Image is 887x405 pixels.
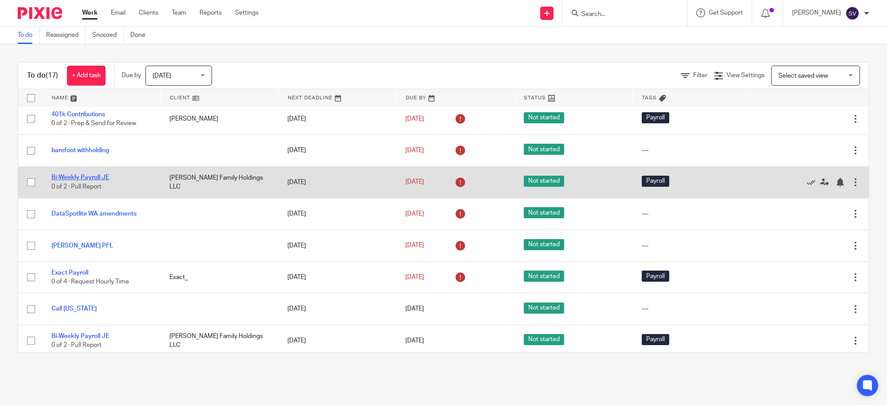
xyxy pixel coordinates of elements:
[726,72,765,79] span: View Settings
[153,73,171,79] span: [DATE]
[642,304,742,313] div: ---
[279,261,396,293] td: [DATE]
[51,174,109,181] a: Bi-Weekly Payroll JE
[792,8,841,17] p: [PERSON_NAME]
[405,306,424,312] span: [DATE]
[51,243,113,249] a: [PERSON_NAME] PFL
[405,211,424,217] span: [DATE]
[405,179,424,185] span: [DATE]
[709,10,743,16] span: Get Support
[405,338,424,344] span: [DATE]
[51,270,88,276] a: Exact Payroll
[524,144,564,155] span: Not started
[279,166,396,198] td: [DATE]
[524,112,564,123] span: Not started
[279,325,396,356] td: [DATE]
[82,8,98,17] a: Work
[405,274,424,280] span: [DATE]
[581,11,660,19] input: Search
[122,71,141,80] p: Due by
[51,306,97,312] a: Call [US_STATE]
[279,135,396,166] td: [DATE]
[642,112,669,123] span: Payroll
[845,6,860,20] img: svg%3E
[524,334,564,345] span: Not started
[46,72,58,79] span: (17)
[51,333,109,339] a: Bi-Weekly Payroll JE
[405,116,424,122] span: [DATE]
[279,230,396,261] td: [DATE]
[161,103,279,134] td: [PERSON_NAME]
[642,241,742,250] div: ---
[161,261,279,293] td: Exact_
[778,73,828,79] span: Select saved view
[524,176,564,187] span: Not started
[51,342,102,348] span: 0 of 2 · Pull Report
[279,103,396,134] td: [DATE]
[642,334,669,345] span: Payroll
[51,147,109,153] a: barefoot withholding
[51,120,136,126] span: 0 of 2 · Prep & Send for Review
[161,325,279,356] td: [PERSON_NAME] Family Holdings LLC
[524,303,564,314] span: Not started
[279,293,396,325] td: [DATE]
[111,8,126,17] a: Email
[642,271,669,282] span: Payroll
[67,66,106,86] a: + Add task
[46,27,86,44] a: Reassigned
[18,27,39,44] a: To do
[524,271,564,282] span: Not started
[642,95,657,100] span: Tags
[161,166,279,198] td: [PERSON_NAME] Family Holdings LLC
[51,111,105,118] a: 401k Contributions
[130,27,152,44] a: Done
[172,8,186,17] a: Team
[200,8,222,17] a: Reports
[524,239,564,250] span: Not started
[139,8,158,17] a: Clients
[51,184,102,190] span: 0 of 2 · Pull Report
[51,211,137,217] a: DataSpotlite WA amendments
[235,8,259,17] a: Settings
[642,146,742,155] div: ---
[92,27,124,44] a: Snoozed
[279,198,396,230] td: [DATE]
[18,7,62,19] img: Pixie
[807,178,820,187] a: Mark as done
[642,176,669,187] span: Payroll
[27,71,58,80] h1: To do
[524,207,564,218] span: Not started
[642,209,742,218] div: ---
[51,279,129,285] span: 0 of 4 · Request Hourly Time
[405,147,424,153] span: [DATE]
[405,243,424,249] span: [DATE]
[693,72,707,79] span: Filter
